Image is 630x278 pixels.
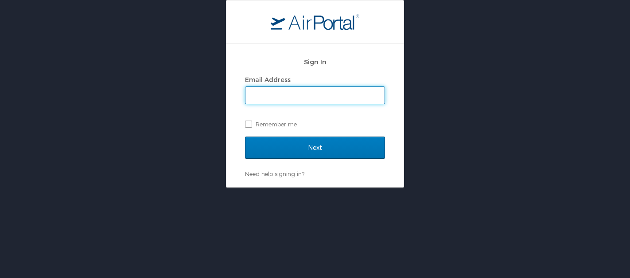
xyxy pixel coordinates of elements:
a: Need help signing in? [245,170,304,177]
input: Next [245,137,385,159]
img: logo [271,14,359,30]
label: Remember me [245,117,385,131]
h2: Sign In [245,57,385,67]
label: Email Address [245,76,291,83]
